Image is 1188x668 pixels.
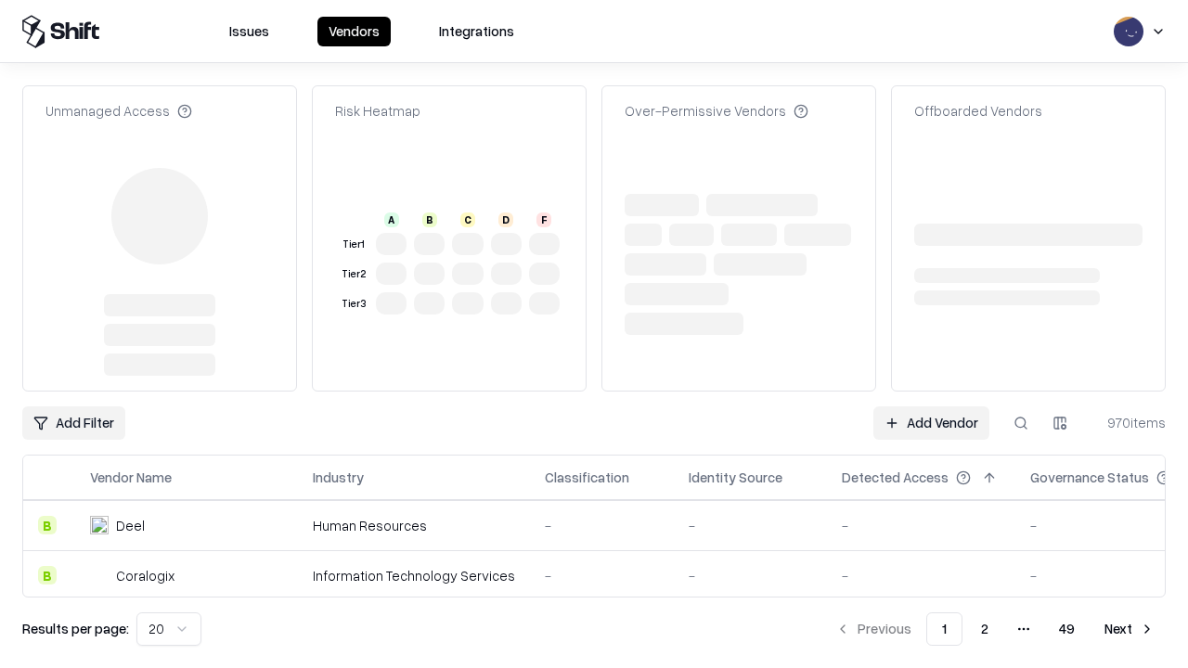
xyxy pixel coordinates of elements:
p: Results per page: [22,619,129,638]
div: F [536,212,551,227]
nav: pagination [824,612,1166,646]
div: D [498,212,513,227]
div: Classification [545,468,629,487]
button: 1 [926,612,962,646]
div: Detected Access [842,468,949,487]
div: Deel [116,516,145,535]
div: - [842,566,1001,585]
div: A [384,212,399,227]
div: Identity Source [689,468,782,487]
div: Tier 1 [339,237,368,252]
div: Coralogix [116,566,174,585]
button: Integrations [428,17,525,46]
div: Risk Heatmap [335,101,420,121]
div: C [460,212,475,227]
div: 970 items [1091,413,1166,432]
button: 2 [966,612,1003,646]
a: Add Vendor [873,406,989,440]
div: B [422,212,437,227]
div: Tier 3 [339,296,368,312]
div: - [545,566,659,585]
button: Next [1093,612,1166,646]
div: Human Resources [313,516,515,535]
button: 49 [1044,612,1090,646]
div: Unmanaged Access [45,101,192,121]
div: Information Technology Services [313,566,515,585]
img: Deel [90,516,109,534]
button: Add Filter [22,406,125,440]
div: B [38,566,57,584]
button: Issues [218,17,280,46]
div: Over-Permissive Vendors [625,101,808,121]
img: Coralogix [90,566,109,584]
div: Offboarded Vendors [914,101,1042,121]
div: - [545,516,659,535]
button: Vendors [317,17,391,46]
div: - [689,566,812,585]
div: Industry [313,468,364,487]
div: - [689,516,812,535]
div: B [38,516,57,534]
div: - [842,516,1001,535]
div: Tier 2 [339,266,368,282]
div: Governance Status [1030,468,1149,487]
div: Vendor Name [90,468,172,487]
